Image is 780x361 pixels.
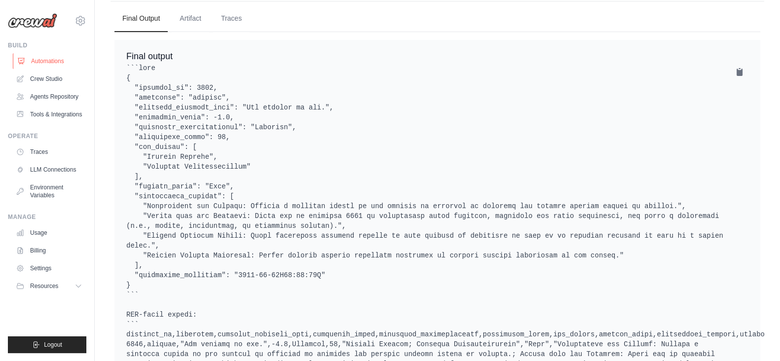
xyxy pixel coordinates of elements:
a: Automations [13,53,87,69]
button: Final Output [114,5,168,32]
a: Traces [12,144,86,160]
a: Billing [12,243,86,258]
iframe: Chat Widget [731,314,780,361]
a: Crew Studio [12,71,86,87]
div: Operate [8,132,86,140]
img: Logo [8,13,57,28]
span: Final output [126,51,173,61]
span: Logout [44,341,62,349]
button: Resources [12,278,86,294]
a: LLM Connections [12,162,86,178]
button: Traces [213,5,250,32]
button: Logout [8,336,86,353]
a: Tools & Integrations [12,107,86,122]
span: Resources [30,282,58,290]
button: Artifact [172,5,209,32]
a: Agents Repository [12,89,86,105]
a: Environment Variables [12,180,86,203]
div: Build [8,41,86,49]
a: Settings [12,260,86,276]
a: Usage [12,225,86,241]
div: Manage [8,213,86,221]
